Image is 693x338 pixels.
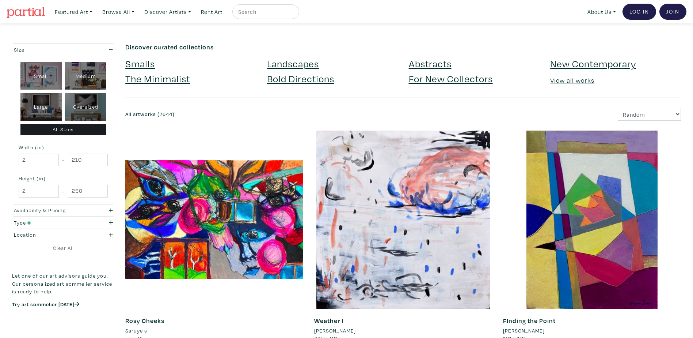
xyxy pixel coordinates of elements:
[409,57,452,70] a: Abstracts
[14,231,85,239] div: Location
[503,316,556,325] a: FInding the Point
[12,217,114,229] button: Type
[198,4,226,19] a: Rent Art
[267,72,334,85] a: Bold Directions
[409,72,493,85] a: For New Collectors
[550,57,636,70] a: New Contemporary
[62,155,65,165] span: -
[503,327,545,335] li: [PERSON_NAME]
[12,301,79,308] a: Try art sommelier [DATE]
[12,244,114,252] a: Clear All
[125,57,155,70] a: Smalls
[125,111,397,117] h6: All artworks (7644)
[267,57,319,70] a: Landscapes
[314,327,492,335] a: [PERSON_NAME]
[65,62,106,90] div: Medium
[62,186,65,196] span: -
[125,316,164,325] a: Rosy Cheeks
[52,4,96,19] a: Featured Art
[99,4,138,19] a: Browse All
[622,4,656,20] a: Log In
[14,219,85,227] div: Type
[12,44,114,56] button: Size
[125,72,190,85] a: The Minimalist
[12,229,114,241] button: Location
[12,204,114,217] button: Availability & Pricing
[14,206,85,214] div: Availability & Pricing
[659,4,686,20] a: Join
[20,62,62,90] div: Small
[314,327,356,335] li: [PERSON_NAME]
[19,176,108,181] small: Height (in)
[141,4,194,19] a: Discover Artists
[237,7,292,16] input: Search
[125,327,303,335] a: Saruye s
[584,4,619,19] a: About Us
[125,43,681,51] h6: Discover curated collections
[125,327,147,335] li: Saruye s
[12,315,114,331] iframe: Customer reviews powered by Trustpilot
[19,145,108,150] small: Width (in)
[14,46,85,54] div: Size
[12,272,114,296] p: Let one of our art advisors guide you. Our personalized art sommelier service is ready to help.
[65,93,106,121] div: Oversized
[314,316,343,325] a: Weather I
[550,76,594,84] a: View all works
[20,93,62,121] div: Large
[20,124,106,135] div: All Sizes
[503,327,681,335] a: [PERSON_NAME]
